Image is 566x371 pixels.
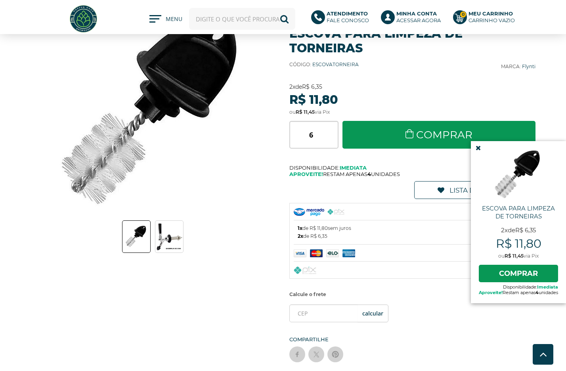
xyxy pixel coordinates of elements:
a: Parcelas [294,203,531,220]
span: Restam apenas unidades [479,290,558,295]
a: Lista de Desejos [414,181,535,199]
input: Digite o que você procura [189,8,295,30]
img: Mercado Pago Checkout PRO [294,208,324,216]
img: PIX [327,209,344,215]
button: Buscar [273,8,295,30]
strong: 0 [460,11,467,18]
a: Minha ContaAcessar agora [381,10,445,28]
p: Fale conosco [327,10,369,24]
span: Escova para Limpeza de Torneiras [479,205,558,220]
span: ou via Pix [479,253,558,259]
a: Flynti [522,63,535,69]
img: pinterest sharing button [331,350,339,358]
strong: 2x [501,226,508,234]
strong: R$ 11,80 [289,92,338,107]
b: Aproveite! [479,290,503,295]
span: Disponibilidade: [479,284,558,290]
b: Marca: [501,63,521,69]
span: Disponibilidade: [289,164,535,171]
div: Carrinho Vazio [468,17,515,24]
strong: R$ 6,35 [515,226,536,234]
strong: 2x [289,83,295,90]
a: Escova para Limpeza de Torneiras - Imagem 1 [122,220,151,253]
b: Imediata [340,164,367,171]
a: AtendimentoFale conosco [311,10,373,28]
button: OK [358,304,388,322]
strong: R$ 11,80 [479,236,558,251]
b: Código: [289,61,311,67]
img: Mercado Pago [294,249,371,257]
h1: Escova para Limpeza de Torneiras [289,26,535,55]
b: Atendimento [327,10,368,17]
span: ESCOVATORNEIRA [312,61,359,67]
a: Comprar [479,265,558,282]
img: twitter sharing button [312,350,320,358]
b: 4 [535,290,539,295]
img: Escova para Limpeza de Torneiras [34,14,272,214]
b: Minha Conta [396,10,437,17]
span: de R$ 11,80 sem juros [298,224,351,232]
span: Restam apenas unidades [289,171,535,177]
span: de R$ 6,35 [298,232,327,240]
span: de [289,83,322,90]
img: Escova para Limpeza de Torneiras - Imagem 2 [155,222,183,251]
img: facebook sharing button [293,350,301,358]
img: Pix [294,266,316,274]
input: CEP [289,304,388,322]
b: 1x [298,225,302,231]
strong: R$ 11,45 [505,253,524,259]
a: Comprar [342,121,535,149]
span: ou via Pix [289,109,330,115]
strong: R$ 6,35 [302,83,322,90]
img: Escova para Limpeza de Torneiras - Imagem 1 [122,225,150,249]
p: Acessar agora [396,10,441,24]
span: de [479,226,558,234]
b: 2x [298,233,303,239]
b: Aproveite! [289,171,323,177]
span: MENU [166,15,181,27]
a: Escova para Limpeza de Torneiras - Imagem 2 [155,220,184,253]
b: 4 [367,171,371,177]
img: Hopfen Haus BrewShop [69,4,98,34]
a: Parcelas [294,245,531,261]
img: 75819fbad3.jpg [488,149,549,201]
b: Imediata [537,284,558,290]
strong: R$ 11,45 [296,109,315,115]
label: Calcule o frete [289,289,535,300]
button: MENU [149,15,181,23]
b: Meu Carrinho [468,10,513,17]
